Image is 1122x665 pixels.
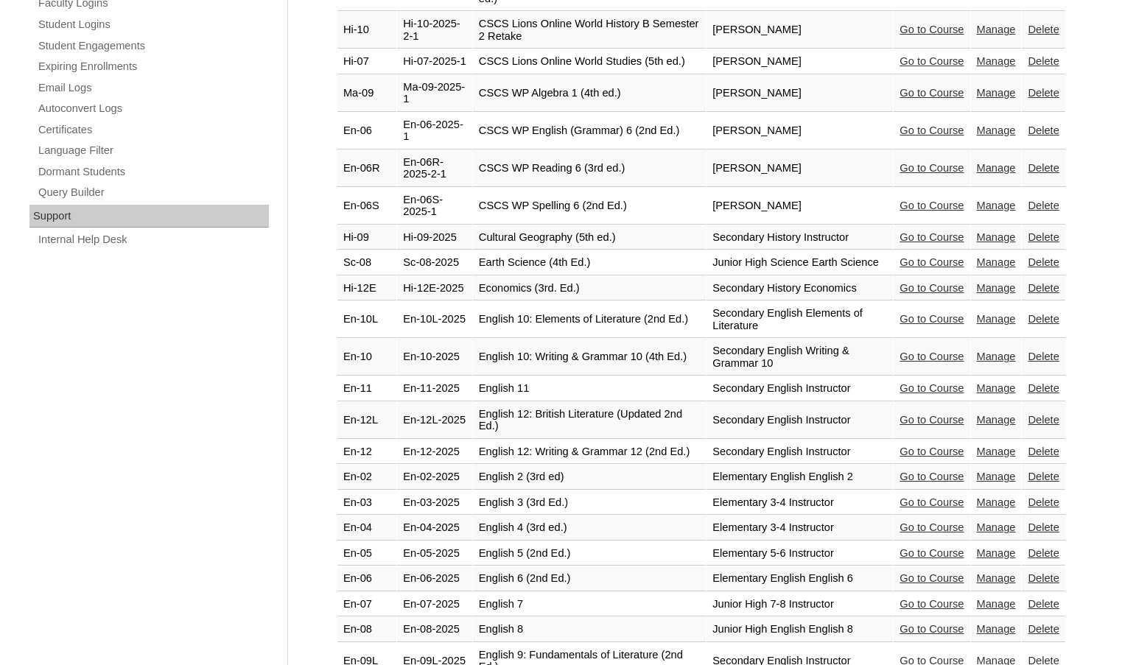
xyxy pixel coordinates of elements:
a: Delete [1028,446,1059,457]
a: Student Engagements [37,37,269,55]
td: En-05-2025 [397,541,472,566]
a: Manage [977,87,1016,99]
td: English 3 (3rd Ed.) [473,490,706,516]
a: Manage [977,547,1016,559]
td: Secondary English Instructor [706,440,893,465]
td: En-07-2025 [397,592,472,617]
a: Go to Course [900,521,964,533]
td: En-12 [337,440,396,465]
a: Go to Course [900,496,964,508]
td: [PERSON_NAME] [706,188,893,225]
td: English 10: Elements of Literature (2nd Ed.) [473,301,706,338]
a: Manage [977,282,1016,294]
td: En-10-2025 [397,339,472,376]
a: Go to Course [900,282,964,294]
td: Hi-09 [337,225,396,250]
td: En-07 [337,592,396,617]
td: English 5 (2nd Ed.) [473,541,706,566]
td: En-06-2025-1 [397,113,472,149]
a: Expiring Enrollments [37,57,269,76]
a: Delete [1028,162,1059,174]
td: En-03 [337,490,396,516]
td: Junior High Science Earth Science [706,250,893,275]
a: Manage [977,414,1016,426]
td: CSCS WP Reading 6 (3rd ed.) [473,150,706,187]
td: Secondary English Elements of Literature [706,301,893,338]
a: Manage [977,496,1016,508]
td: En-12L [337,402,396,439]
td: Economics (3rd. Ed.) [473,276,706,301]
a: Delete [1028,200,1059,211]
td: En-02 [337,465,396,490]
a: Go to Course [900,623,964,635]
div: Support [29,205,269,228]
td: Elementary 5-6 Instructor [706,541,893,566]
a: Delete [1028,124,1059,136]
td: Hi-10-2025-2-1 [397,12,472,49]
a: Certificates [37,121,269,139]
a: Go to Course [900,162,964,174]
td: Secondary English Instructor [706,402,893,439]
a: Delete [1028,547,1059,559]
a: Manage [977,623,1016,635]
a: Delete [1028,382,1059,394]
td: Elementary 3-4 Instructor [706,516,893,541]
td: CSCS Lions Online World Studies (5th ed.) [473,49,706,74]
td: English 7 [473,592,706,617]
td: En-04 [337,516,396,541]
a: Go to Course [900,231,964,243]
td: Hi-07 [337,49,396,74]
td: English 4 (3rd ed.) [473,516,706,541]
td: Secondary English Instructor [706,376,893,401]
td: CSCS WP Algebra 1 (4th ed.) [473,75,706,112]
td: Hi-10 [337,12,396,49]
td: Hi-09-2025 [397,225,472,250]
a: Manage [977,313,1016,325]
a: Go to Course [900,87,964,99]
a: Go to Course [900,24,964,35]
td: Secondary History Economics [706,276,893,301]
td: Hi-12E [337,276,396,301]
a: Go to Course [900,547,964,559]
td: English 6 (2nd Ed.) [473,566,706,591]
a: Go to Course [900,124,964,136]
a: Delete [1028,351,1059,362]
a: Manage [977,124,1016,136]
td: Elementary 3-4 Instructor [706,490,893,516]
td: En-11 [337,376,396,401]
td: English 11 [473,376,706,401]
a: Manage [977,351,1016,362]
a: Go to Course [900,55,964,67]
td: En-03-2025 [397,490,472,516]
a: Delete [1028,623,1059,635]
a: Autoconvert Logs [37,99,269,118]
td: [PERSON_NAME] [706,49,893,74]
td: English 2 (3rd ed) [473,465,706,490]
td: Hi-12E-2025 [397,276,472,301]
td: Ma-09 [337,75,396,112]
td: En-06R-2025-2-1 [397,150,472,187]
a: Manage [977,446,1016,457]
a: Go to Course [900,256,964,268]
a: Delete [1028,414,1059,426]
a: Delete [1028,282,1059,294]
td: Sc-08-2025 [397,250,472,275]
a: Go to Course [900,572,964,584]
a: Manage [977,162,1016,174]
a: Go to Course [900,414,964,426]
a: Delete [1028,496,1059,508]
td: Cultural Geography (5th ed.) [473,225,706,250]
td: En-08-2025 [397,617,472,642]
td: English 8 [473,617,706,642]
a: Delete [1028,521,1059,533]
td: En-06S [337,188,396,225]
td: En-06 [337,113,396,149]
td: En-05 [337,541,396,566]
a: Delete [1028,87,1059,99]
a: Go to Course [900,200,964,211]
td: English 10: Writing & Grammar 10 (4th Ed.) [473,339,706,376]
a: Dormant Students [37,163,269,181]
td: En-04-2025 [397,516,472,541]
td: [PERSON_NAME] [706,75,893,112]
td: En-06S-2025-1 [397,188,472,225]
